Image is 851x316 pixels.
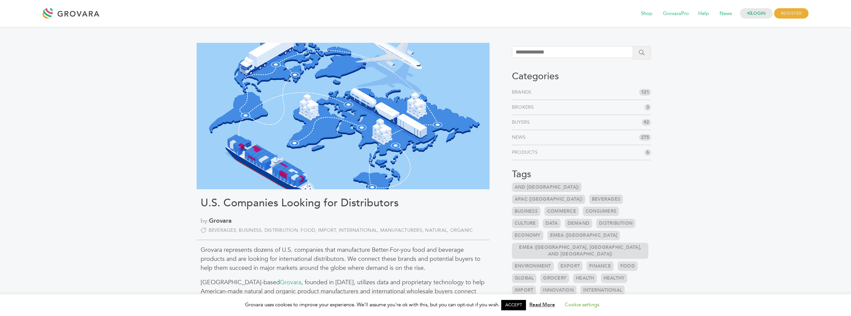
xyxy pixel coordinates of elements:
a: Commerce [544,207,579,216]
span: 3 [644,104,651,111]
span: 275 [639,134,651,141]
span: News [715,7,737,20]
a: and [GEOGRAPHIC_DATA]) [512,183,582,192]
a: EMEA ([GEOGRAPHIC_DATA], [GEOGRAPHIC_DATA], and [GEOGRAPHIC_DATA]) [512,243,649,259]
a: ACCEPT [501,300,526,310]
a: Grocery [540,274,569,283]
a: LOGIN [740,8,773,19]
span: Help [694,7,714,20]
a: GrovaraPro [658,10,694,17]
a: Export [558,261,583,271]
span: GrovaraPro [658,7,694,20]
a: Economy [512,231,543,240]
a: Beverages [209,227,239,233]
a: Help [694,10,714,17]
a: Shop [636,10,657,17]
a: Organic [450,227,473,233]
a: Beverages [589,195,623,204]
a: Import [318,227,339,233]
a: News [512,134,528,141]
a: Products [512,149,540,156]
a: International [580,286,625,295]
span: Grovara uses cookies to improve your experience. We'll assume you're ok with this, but you can op... [245,301,606,308]
a: Brands [512,89,534,96]
a: Read More [529,301,555,308]
a: Environment [512,261,554,271]
a: Grovara [209,217,232,225]
h3: Tags [512,169,651,180]
a: News [715,10,737,17]
a: Business [512,207,540,216]
a: EMEA ([GEOGRAPHIC_DATA] [547,231,620,240]
a: Distribution [596,219,635,228]
a: Natural [425,227,450,233]
h1: U.S. Companies Looking for Distributors [201,197,486,209]
a: Grovara [280,278,301,287]
a: Buyers [512,119,533,126]
span: by: [201,216,486,225]
a: Manufacturers [380,227,425,233]
a: International [339,227,380,233]
a: Demand [565,219,593,228]
a: Innovation [540,286,576,295]
a: Culture [512,219,539,228]
a: APAC ([GEOGRAPHIC_DATA]) [512,195,585,204]
a: Healthy [601,274,628,283]
a: Cookie settings [565,301,599,308]
a: Brokers [512,104,537,111]
a: Global [512,274,537,283]
span: 121 [639,89,651,96]
a: Food [301,227,318,233]
h3: Categories [512,71,651,82]
span: 6 [644,149,651,156]
a: Finance [587,261,614,271]
span: REGISTER [774,8,809,19]
a: Food [618,261,638,271]
a: Consumers [583,207,619,216]
a: Health [573,274,597,283]
a: Import [512,286,536,295]
a: Distribution [264,227,301,233]
a: Business [239,227,264,233]
p: Grovara represents dozens of U.S. companies that manufacture Better-For-you food and beverage pro... [201,245,486,273]
span: Shop [636,7,657,20]
a: Data [543,219,561,228]
span: 92 [642,119,651,126]
p: [GEOGRAPHIC_DATA]-based , founded in [DATE], utilizes data and proprietary technology to help Ame... [201,278,486,314]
